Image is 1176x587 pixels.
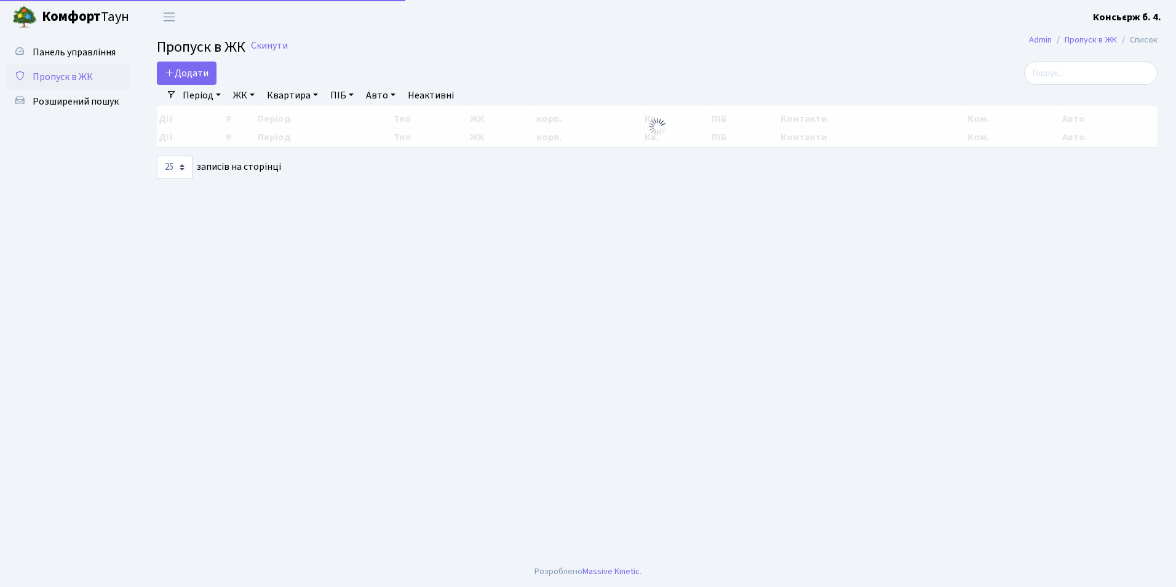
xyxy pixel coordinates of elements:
[1065,33,1117,46] a: Пропуск в ЖК
[157,156,281,179] label: записів на сторінці
[157,36,245,58] span: Пропуск в ЖК
[178,85,226,106] a: Період
[1117,33,1158,47] li: Список
[12,5,37,30] img: logo.png
[42,7,101,26] b: Комфорт
[534,565,642,578] div: Розроблено .
[1093,10,1161,24] b: Консьєрж б. 4.
[33,70,93,84] span: Пропуск в ЖК
[582,565,640,578] a: Massive Kinetic
[42,7,129,28] span: Таун
[648,117,667,137] img: Обробка...
[262,85,323,106] a: Квартира
[403,85,459,106] a: Неактивні
[6,40,129,65] a: Панель управління
[361,85,400,106] a: Авто
[1093,10,1161,25] a: Консьєрж б. 4.
[251,40,288,52] a: Скинути
[157,62,217,85] a: Додати
[157,156,193,179] select: записів на сторінці
[33,46,116,59] span: Панель управління
[6,65,129,89] a: Пропуск в ЖК
[1011,27,1176,53] nav: breadcrumb
[228,85,260,106] a: ЖК
[154,7,185,27] button: Переключити навігацію
[1024,62,1158,85] input: Пошук...
[33,95,119,108] span: Розширений пошук
[325,85,359,106] a: ПІБ
[165,66,209,80] span: Додати
[1029,33,1052,46] a: Admin
[6,89,129,114] a: Розширений пошук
